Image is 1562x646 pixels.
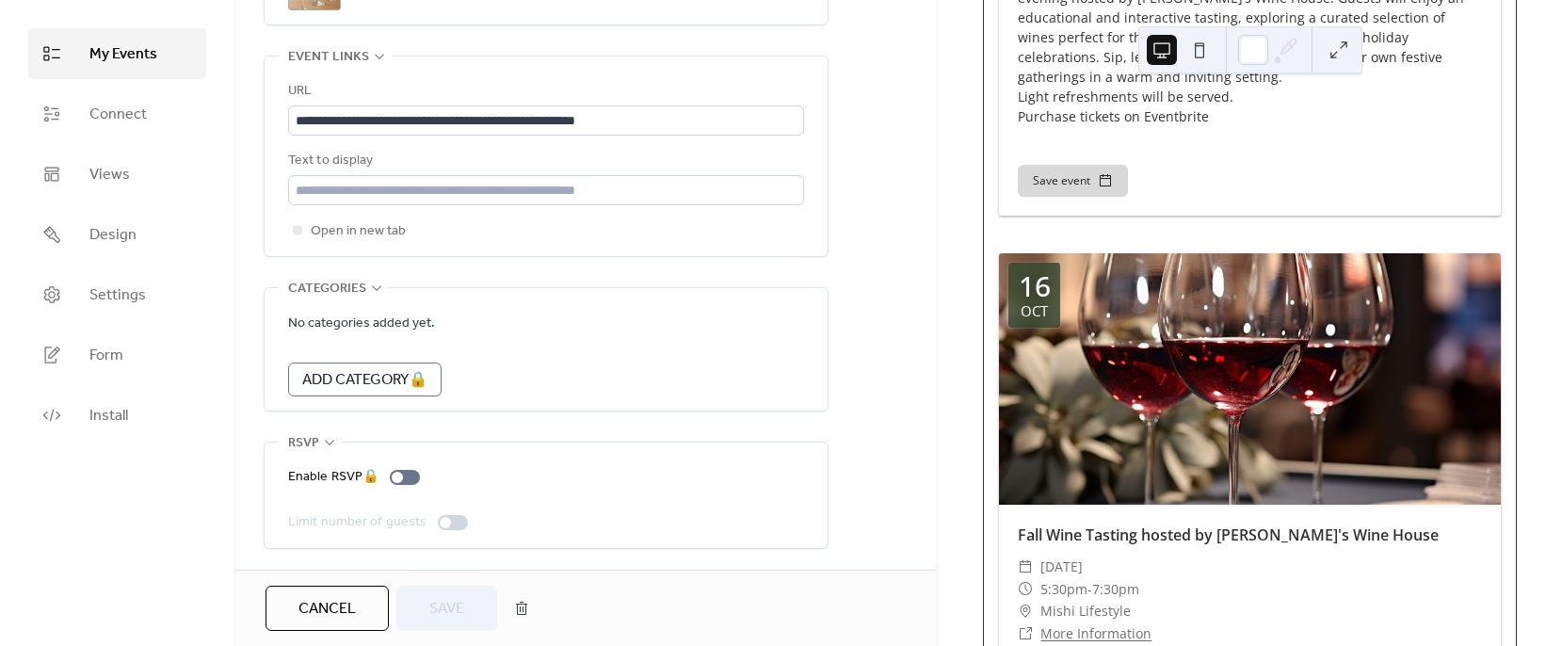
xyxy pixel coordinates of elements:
a: Views [28,149,206,200]
div: Text to display [288,150,800,172]
span: Connect [89,104,147,126]
div: ​ [1018,622,1033,645]
div: ​ [1018,578,1033,601]
a: Settings [28,269,206,320]
div: Oct [1021,304,1048,318]
span: Design [89,224,137,247]
span: 7:30pm [1092,578,1139,601]
a: Form [28,330,206,380]
span: Event links [288,46,369,69]
div: ​ [1018,600,1033,622]
span: Mishi Lifestyle [1040,600,1131,622]
div: 16 [1019,272,1051,300]
a: Design [28,209,206,260]
div: URL [288,80,800,103]
a: My Events [28,28,206,79]
button: Cancel [266,586,389,631]
span: Categories [288,278,366,300]
div: Limit number of guests [288,511,427,534]
span: Form [89,345,123,367]
span: Settings [89,284,146,307]
span: My Events [89,43,157,66]
span: Open in new tab [311,220,406,243]
div: ​ [1018,556,1033,578]
span: Cancel [298,598,356,621]
button: Save event [1018,165,1128,197]
a: Fall Wine Tasting hosted by [PERSON_NAME]'s Wine House [1018,525,1439,545]
a: More Information [1040,624,1151,642]
span: Install [89,405,128,428]
span: - [1087,578,1092,601]
span: [DATE] [1040,556,1083,578]
a: Install [28,390,206,441]
span: Views [89,164,130,186]
span: No categories added yet. [288,313,435,335]
span: 5:30pm [1040,578,1087,601]
a: Connect [28,89,206,139]
span: RSVP [288,432,319,455]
